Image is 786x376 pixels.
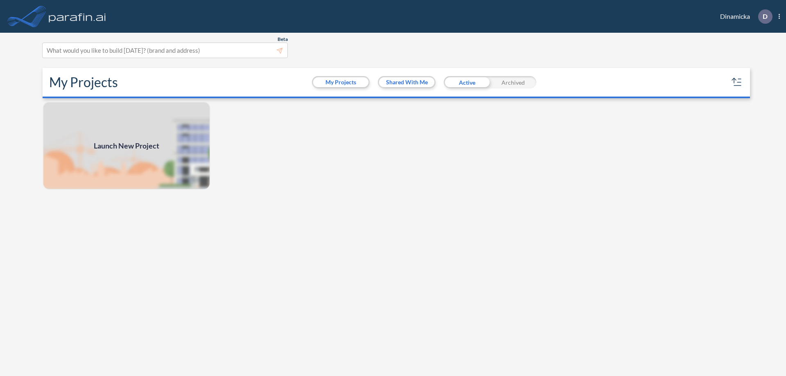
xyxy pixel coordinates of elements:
[379,77,434,87] button: Shared With Me
[47,8,108,25] img: logo
[444,76,490,88] div: Active
[94,140,159,151] span: Launch New Project
[708,9,780,24] div: Dinamicka
[49,74,118,90] h2: My Projects
[313,77,368,87] button: My Projects
[278,36,288,43] span: Beta
[763,13,768,20] p: D
[490,76,536,88] div: Archived
[43,101,210,190] img: add
[730,76,743,89] button: sort
[43,101,210,190] a: Launch New Project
